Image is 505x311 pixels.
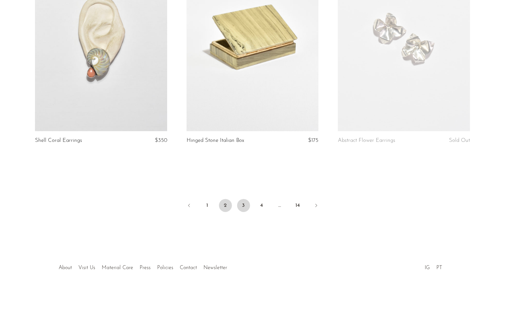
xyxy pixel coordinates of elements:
a: PT [436,265,442,270]
ul: Social Medias [421,260,445,272]
a: About [59,265,72,270]
span: $350 [155,138,167,143]
span: $175 [308,138,318,143]
a: Material Care [102,265,133,270]
span: … [273,199,286,212]
a: 1 [201,199,214,212]
a: 14 [292,199,304,212]
a: 4 [255,199,268,212]
a: Visit Us [79,265,96,270]
a: Shell Coral Earrings [35,138,82,143]
a: Previous [183,199,196,213]
a: IG [425,265,430,270]
a: Press [140,265,151,270]
a: Next [310,199,323,213]
a: Abstract Flower Earrings [338,138,395,143]
a: Contact [180,265,197,270]
a: Hinged Stone Italian Box [187,138,245,143]
ul: Quick links [56,260,231,272]
span: 2 [219,199,232,212]
span: Sold Out [449,138,470,143]
a: 3 [237,199,250,212]
a: Policies [157,265,174,270]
